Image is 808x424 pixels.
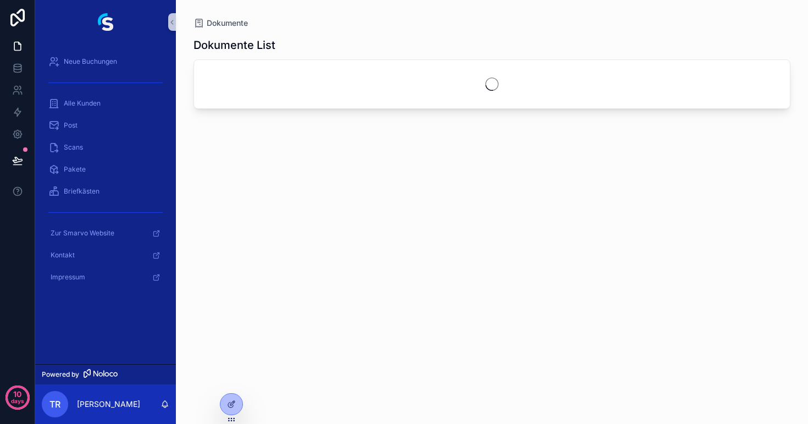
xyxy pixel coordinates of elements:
[193,37,275,53] h1: Dokumente List
[35,44,176,301] div: scrollable content
[13,389,21,400] p: 10
[51,251,75,260] span: Kontakt
[64,165,86,174] span: Pakete
[98,13,113,31] img: App logo
[51,229,114,238] span: Zur Smarvo Website
[64,57,117,66] span: Neue Buchungen
[42,137,169,157] a: Scans
[64,121,78,130] span: Post
[42,52,169,71] a: Neue Buchungen
[49,398,60,411] span: TR
[42,223,169,243] a: Zur Smarvo Website
[42,93,169,113] a: Alle Kunden
[64,187,99,196] span: Briefkästen
[42,115,169,135] a: Post
[207,18,248,29] span: Dokumente
[64,143,83,152] span: Scans
[11,393,24,409] p: days
[42,245,169,265] a: Kontakt
[42,159,169,179] a: Pakete
[35,364,176,384] a: Powered by
[64,99,101,108] span: Alle Kunden
[42,370,79,379] span: Powered by
[77,399,140,410] p: [PERSON_NAME]
[42,181,169,201] a: Briefkästen
[42,267,169,287] a: Impressum
[193,18,248,29] a: Dokumente
[51,273,85,282] span: Impressum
